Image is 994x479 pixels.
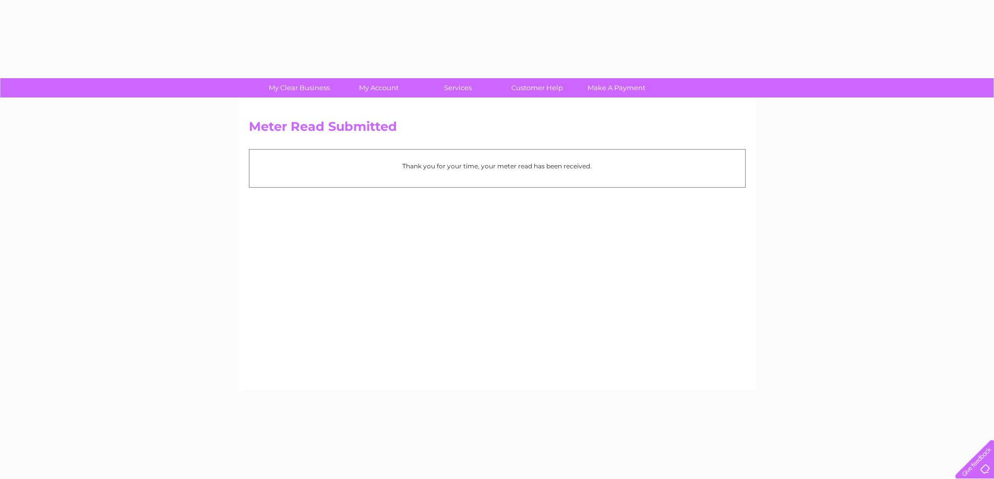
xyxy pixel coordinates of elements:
[249,119,746,139] h2: Meter Read Submitted
[573,78,660,97] a: Make A Payment
[255,161,740,171] p: Thank you for your time, your meter read has been received.
[494,78,580,97] a: Customer Help
[415,78,501,97] a: Services
[256,78,342,97] a: My Clear Business
[336,78,422,97] a: My Account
